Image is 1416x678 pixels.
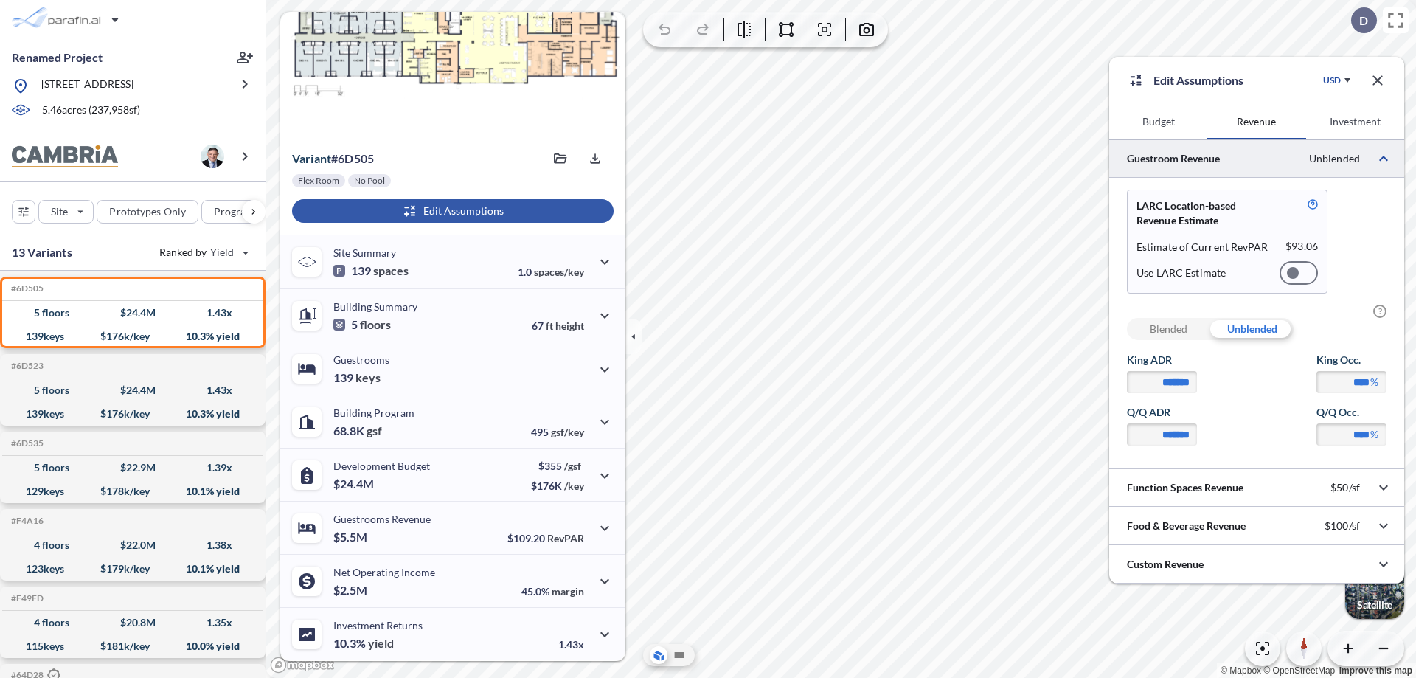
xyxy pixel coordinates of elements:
span: /key [564,480,584,492]
p: $100/sf [1325,519,1360,533]
p: Food & Beverage Revenue [1127,519,1246,533]
span: margin [552,585,584,598]
label: Q/Q Occ. [1316,405,1386,420]
a: Mapbox homepage [270,657,335,674]
span: spaces [373,263,409,278]
p: 139 [333,263,409,278]
p: No Pool [354,175,385,187]
h5: Click to copy the code [8,361,44,371]
span: height [555,319,584,332]
button: Program [201,200,281,224]
p: Use LARC Estimate [1136,266,1226,280]
p: $176K [531,480,584,492]
a: Improve this map [1339,665,1412,676]
p: Building Program [333,407,414,419]
span: floors [360,317,391,332]
span: RevPAR [547,532,584,544]
button: Site [38,200,94,224]
span: gsf/key [551,426,584,438]
button: Edit Assumptions [292,199,614,223]
p: Edit Assumptions [1153,72,1243,89]
p: Guestrooms Revenue [333,513,431,525]
span: Variant [292,151,331,165]
p: Custom Revenue [1127,557,1204,572]
p: Investment Returns [333,619,423,632]
p: 10.3% [333,636,394,651]
span: spaces/key [534,266,584,278]
p: 495 [531,426,584,438]
p: 68.8K [333,423,382,438]
a: OpenStreetMap [1263,665,1335,676]
h5: Click to copy the code [8,283,44,294]
p: 5 [333,317,391,332]
p: $355 [531,460,584,472]
button: Prototypes Only [97,200,198,224]
p: # 6d505 [292,151,374,166]
span: gsf [367,423,382,438]
p: Site Summary [333,246,396,259]
p: D [1359,14,1368,27]
p: $24.4M [333,477,376,491]
p: Flex Room [298,175,339,187]
span: /gsf [564,460,581,472]
button: Site Plan [670,646,688,664]
span: keys [355,370,381,385]
p: Building Summary [333,300,417,313]
p: Prototypes Only [109,204,186,219]
p: 13 Variants [12,243,72,261]
p: Estimate of Current RevPAR [1136,240,1268,255]
label: % [1370,427,1378,442]
button: Ranked by Yield [147,241,258,264]
label: Q/Q ADR [1127,405,1197,420]
p: Net Operating Income [333,566,435,578]
button: Budget [1109,104,1207,139]
p: $50/sf [1330,481,1360,494]
button: Investment [1306,104,1404,139]
p: 1.0 [518,266,584,278]
p: Satellite [1357,599,1392,611]
p: $ 93.06 [1285,240,1318,255]
h5: Click to copy the code [8,516,44,526]
p: Site [51,204,68,219]
img: user logo [201,145,224,168]
p: $109.20 [507,532,584,544]
p: Renamed Project [12,49,103,66]
p: Program [214,204,255,219]
p: Development Budget [333,460,430,472]
h5: Click to copy the code [8,593,44,603]
button: Aerial View [650,646,667,664]
p: $2.5M [333,583,369,598]
button: Switcher ImageSatellite [1345,560,1404,619]
span: yield [368,636,394,651]
span: ft [546,319,553,332]
button: Revenue [1207,104,1305,139]
p: 1.43x [558,638,584,651]
p: Function Spaces Revenue [1127,480,1243,495]
p: 45.0% [521,585,584,598]
p: [STREET_ADDRESS] [41,77,133,95]
p: 67 [532,319,584,332]
img: Switcher Image [1345,560,1404,619]
span: Yield [210,245,235,260]
div: Unblended [1210,318,1294,340]
span: ? [1373,305,1386,318]
a: Mapbox [1221,665,1261,676]
label: King ADR [1127,353,1197,367]
p: Guestrooms [333,353,389,366]
h5: Click to copy the code [8,438,44,449]
label: % [1370,375,1378,390]
p: 5.46 acres ( 237,958 sf) [42,103,140,119]
div: USD [1323,75,1341,86]
img: BrandImage [12,145,118,168]
p: LARC Location-based Revenue Estimate [1136,198,1273,228]
label: King Occ. [1316,353,1386,367]
p: 139 [333,370,381,385]
div: Blended [1127,318,1210,340]
p: $5.5M [333,530,369,544]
